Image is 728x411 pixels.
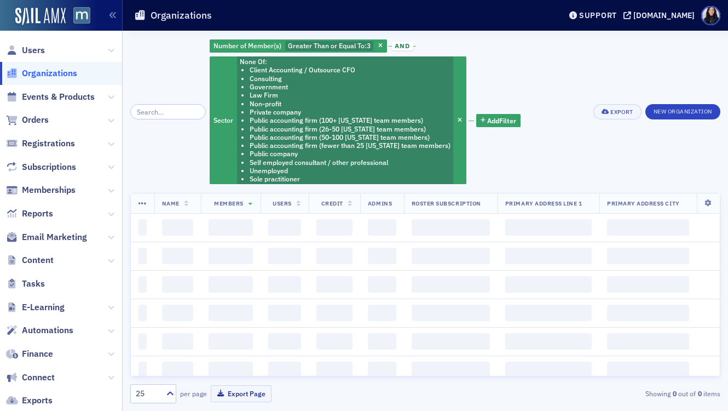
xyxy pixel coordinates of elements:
[389,42,416,50] button: and
[6,208,53,220] a: Reports
[607,362,689,378] span: ‌
[6,278,45,290] a: Tasks
[250,108,450,116] li: Private company
[607,333,689,350] span: ‌
[316,276,353,293] span: ‌
[22,324,73,336] span: Automations
[607,305,689,321] span: ‌
[6,324,73,336] a: Automations
[138,333,147,350] span: ‌
[268,305,301,321] span: ‌
[6,91,95,103] a: Events & Products
[412,276,490,293] span: ‌
[412,333,490,350] span: ‌
[505,276,592,293] span: ‌
[316,248,353,264] span: ‌
[607,219,689,236] span: ‌
[6,348,53,360] a: Finance
[505,199,582,207] span: Primary Address Line 1
[138,276,147,293] span: ‌
[213,116,233,124] span: Sector
[66,7,90,26] a: View Homepage
[633,10,695,20] div: [DOMAIN_NAME]
[579,10,617,20] div: Support
[209,248,253,264] span: ‌
[593,104,641,119] button: Export
[505,248,592,264] span: ‌
[610,109,633,115] div: Export
[250,125,450,133] li: Public accounting firm (26-50 [US_STATE] team members)
[22,348,53,360] span: Finance
[607,276,689,293] span: ‌
[268,276,301,293] span: ‌
[214,199,244,207] span: Members
[22,138,75,150] span: Registrations
[138,219,147,236] span: ‌
[22,208,53,220] span: Reports
[6,372,55,384] a: Connect
[211,385,271,402] button: Export Page
[22,231,87,243] span: Email Marketing
[412,362,490,378] span: ‌
[162,362,193,378] span: ‌
[162,305,193,321] span: ‌
[240,57,267,66] span: None Of :
[250,175,450,183] li: Sole practitioner
[6,67,77,79] a: Organizations
[138,362,147,378] span: ‌
[136,388,160,399] div: 25
[505,305,592,321] span: ‌
[368,199,392,207] span: Admins
[321,199,343,207] span: Credit
[250,141,450,150] li: Public accounting firm (fewer than 25 [US_STATE] team members)
[22,278,45,290] span: Tasks
[250,100,450,108] li: Non-profit
[73,7,90,24] img: SailAMX
[209,305,253,321] span: ‌
[476,114,521,128] button: AddFilter
[22,395,53,407] span: Exports
[138,305,147,321] span: ‌
[607,248,689,264] span: ‌
[180,389,207,398] label: per page
[412,305,490,321] span: ‌
[6,114,49,126] a: Orders
[250,91,450,99] li: Law Firm
[645,106,720,116] a: New Organization
[392,42,413,50] span: and
[368,333,396,350] span: ‌
[250,75,450,83] li: Consulting
[22,114,49,126] span: Orders
[316,333,353,350] span: ‌
[273,199,292,207] span: Users
[22,91,95,103] span: Events & Products
[645,104,720,119] button: New Organization
[250,133,450,141] li: Public accounting firm (50-100 [US_STATE] team members)
[209,276,253,293] span: ‌
[6,161,76,173] a: Subscriptions
[6,301,65,313] a: E-Learning
[6,254,54,266] a: Content
[209,362,253,378] span: ‌
[531,389,720,398] div: Showing out of items
[268,248,301,264] span: ‌
[15,8,66,25] img: SailAMX
[412,219,490,236] span: ‌
[209,219,253,236] span: ‌
[288,41,367,50] span: Greater Than or Equal To :
[250,83,450,91] li: Government
[22,301,65,313] span: E-Learning
[209,333,253,350] span: ‌
[22,44,45,56] span: Users
[368,305,396,321] span: ‌
[623,12,698,19] button: [DOMAIN_NAME]
[368,362,396,378] span: ‌
[162,248,193,264] span: ‌
[368,276,396,293] span: ‌
[250,66,450,74] li: Client Accounting / Outsource CFO
[487,116,516,125] span: Add Filter
[316,219,353,236] span: ‌
[268,333,301,350] span: ‌
[505,333,592,350] span: ‌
